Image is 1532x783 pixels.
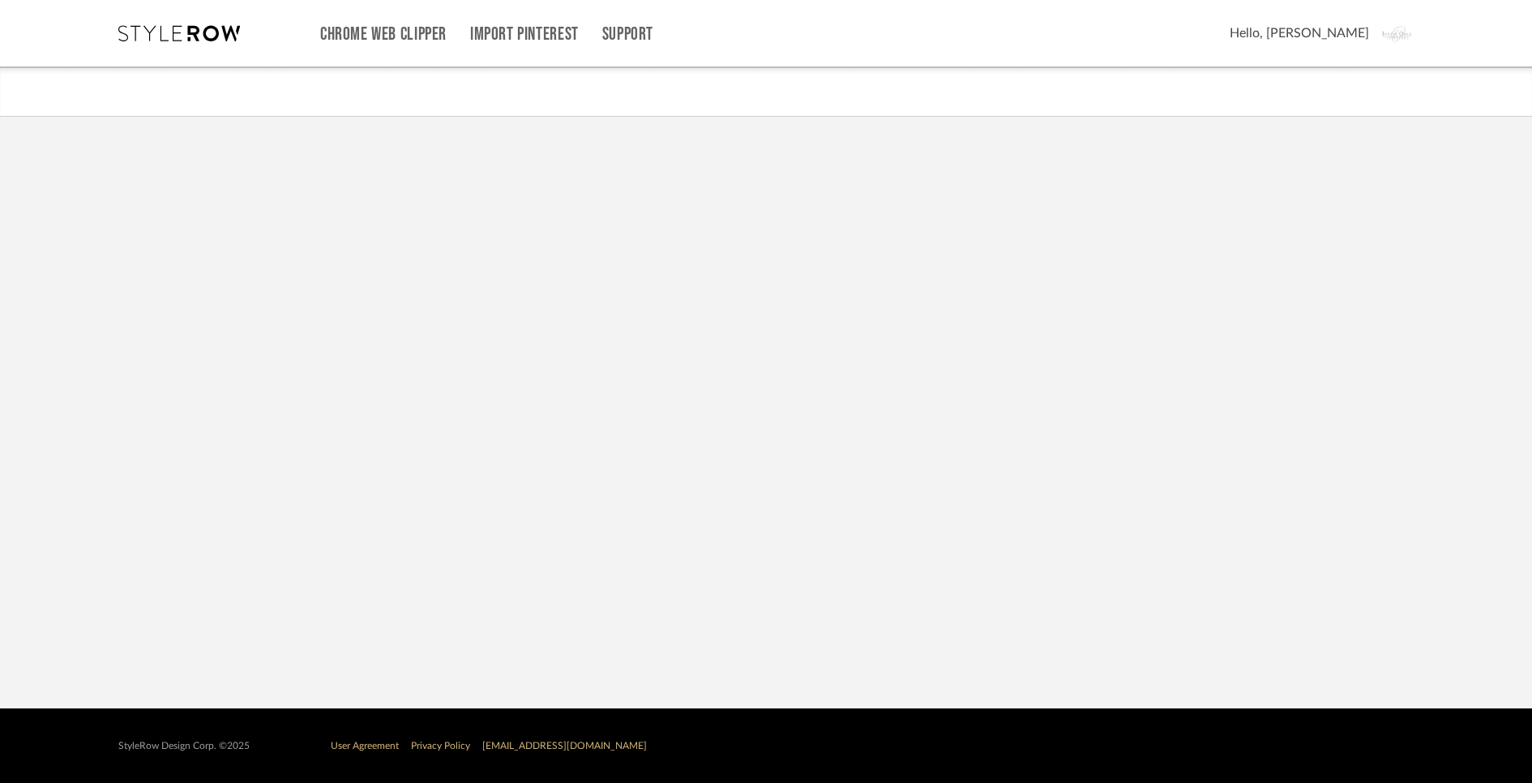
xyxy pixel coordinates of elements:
span: Hello, [PERSON_NAME] [1230,24,1369,43]
img: avatar [1381,16,1415,50]
a: Support [602,28,653,41]
a: [EMAIL_ADDRESS][DOMAIN_NAME] [482,741,647,751]
a: User Agreement [331,741,399,751]
a: Privacy Policy [411,741,470,751]
a: Import Pinterest [470,28,579,41]
div: StyleRow Design Corp. ©2025 [118,740,250,752]
a: Chrome Web Clipper [320,28,447,41]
